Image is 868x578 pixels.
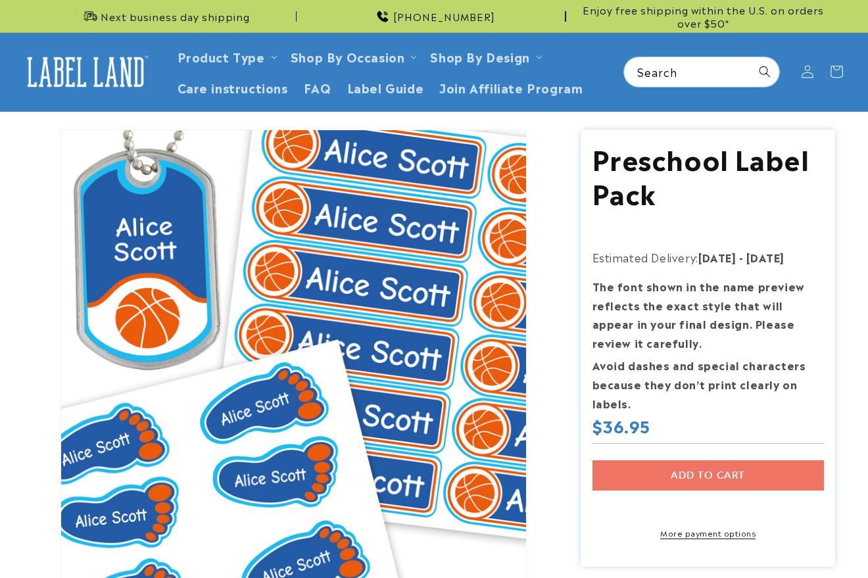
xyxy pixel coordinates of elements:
[170,72,296,103] a: Care instructions
[291,49,405,64] span: Shop By Occasion
[15,47,157,97] a: Label Land
[178,47,265,65] a: Product Type
[101,10,250,23] span: Next business day shipping
[283,41,423,72] summary: Shop By Occasion
[592,527,824,539] a: More payment options
[339,72,432,103] a: Label Guide
[20,51,151,92] img: Label Land
[304,80,331,95] span: FAQ
[592,278,805,350] strong: The font shown in the name preview reflects the exact style that will appear in your final design...
[347,80,424,95] span: Label Guide
[592,416,651,436] span: $36.95
[422,41,547,72] summary: Shop By Design
[592,141,824,209] h1: Preschool Label Pack
[393,10,495,23] span: [PHONE_NUMBER]
[431,72,591,103] a: Join Affiliate Program
[750,57,779,86] button: Search
[178,80,288,95] span: Care instructions
[571,3,835,29] span: Enjoy free shipping within the U.S. on orders over $50*
[430,47,529,65] a: Shop By Design
[592,248,824,267] p: Estimated Delivery:
[739,249,744,265] strong: -
[698,249,736,265] strong: [DATE]
[170,41,283,72] summary: Product Type
[592,357,806,411] strong: Avoid dashes and special characters because they don’t print clearly on labels.
[439,80,583,95] span: Join Affiliate Program
[746,249,784,265] strong: [DATE]
[296,72,339,103] a: FAQ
